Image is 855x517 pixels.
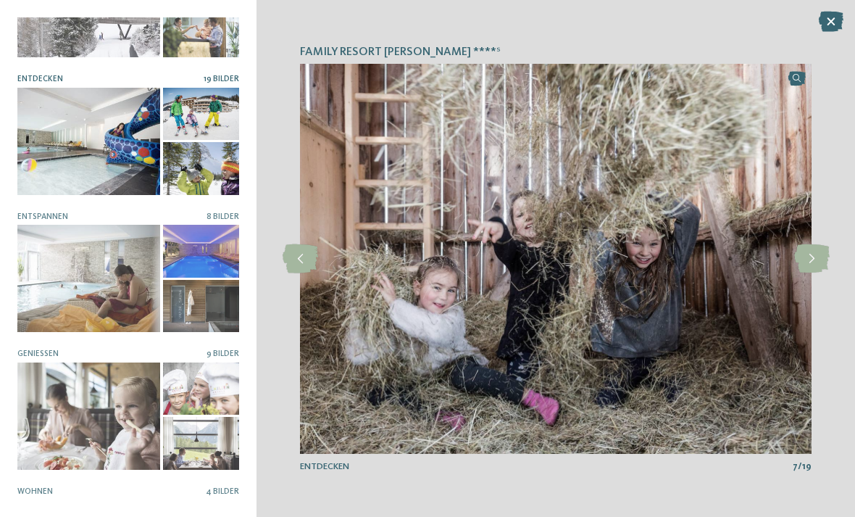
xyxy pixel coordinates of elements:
span: / [798,460,802,473]
span: Wohnen [17,487,53,496]
span: Entspannen [17,212,68,221]
span: 4 Bilder [206,487,239,496]
span: Family Resort [PERSON_NAME] ****ˢ [300,44,501,60]
span: Genießen [17,350,59,358]
span: 8 Bilder [207,212,239,221]
span: 19 [802,460,812,473]
img: Family Resort Rainer ****ˢ [300,64,812,454]
span: 7 [793,460,798,473]
span: Entdecken [300,462,349,471]
span: 9 Bilder [207,350,239,358]
span: Entdecken [17,75,63,83]
span: 19 Bilder [204,75,239,83]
